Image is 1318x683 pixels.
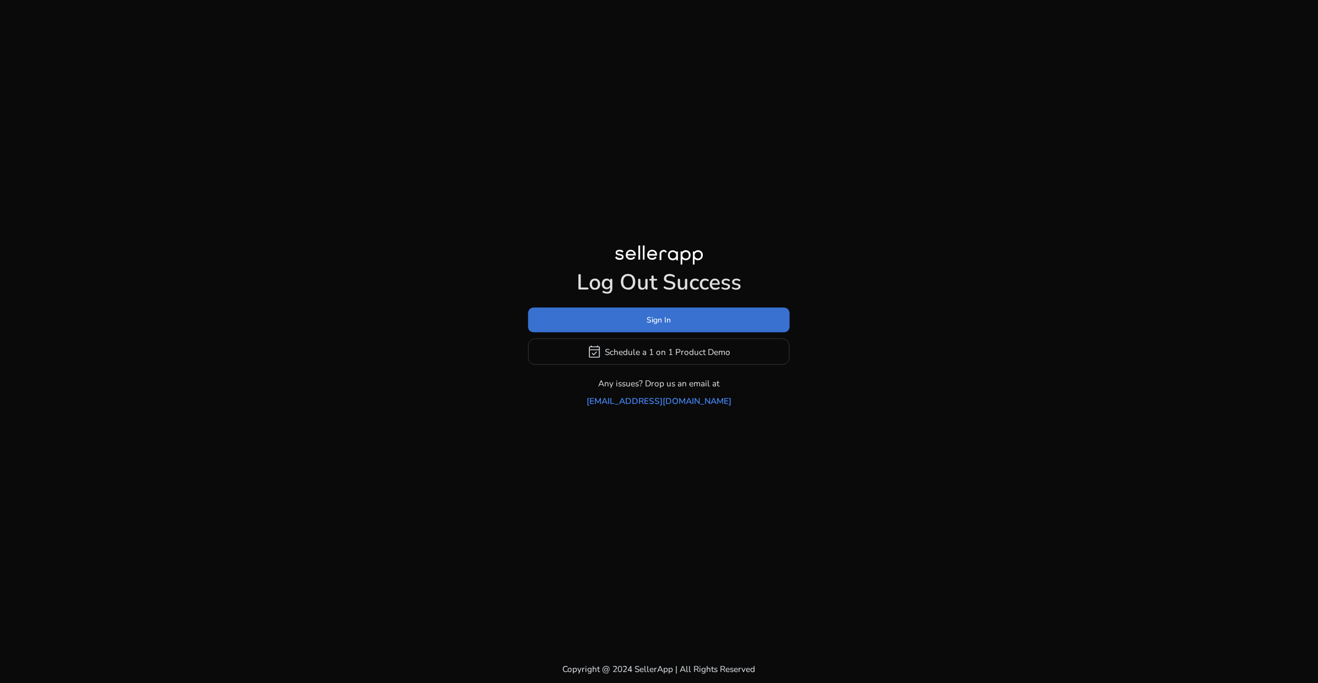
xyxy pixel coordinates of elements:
a: [EMAIL_ADDRESS][DOMAIN_NAME] [587,395,731,407]
h1: Log Out Success [528,270,790,296]
button: Sign In [528,308,790,332]
button: event_availableSchedule a 1 on 1 Product Demo [528,338,790,365]
span: event_available [587,345,601,359]
span: Sign In [647,314,671,326]
p: Any issues? Drop us an email at [599,377,720,390]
